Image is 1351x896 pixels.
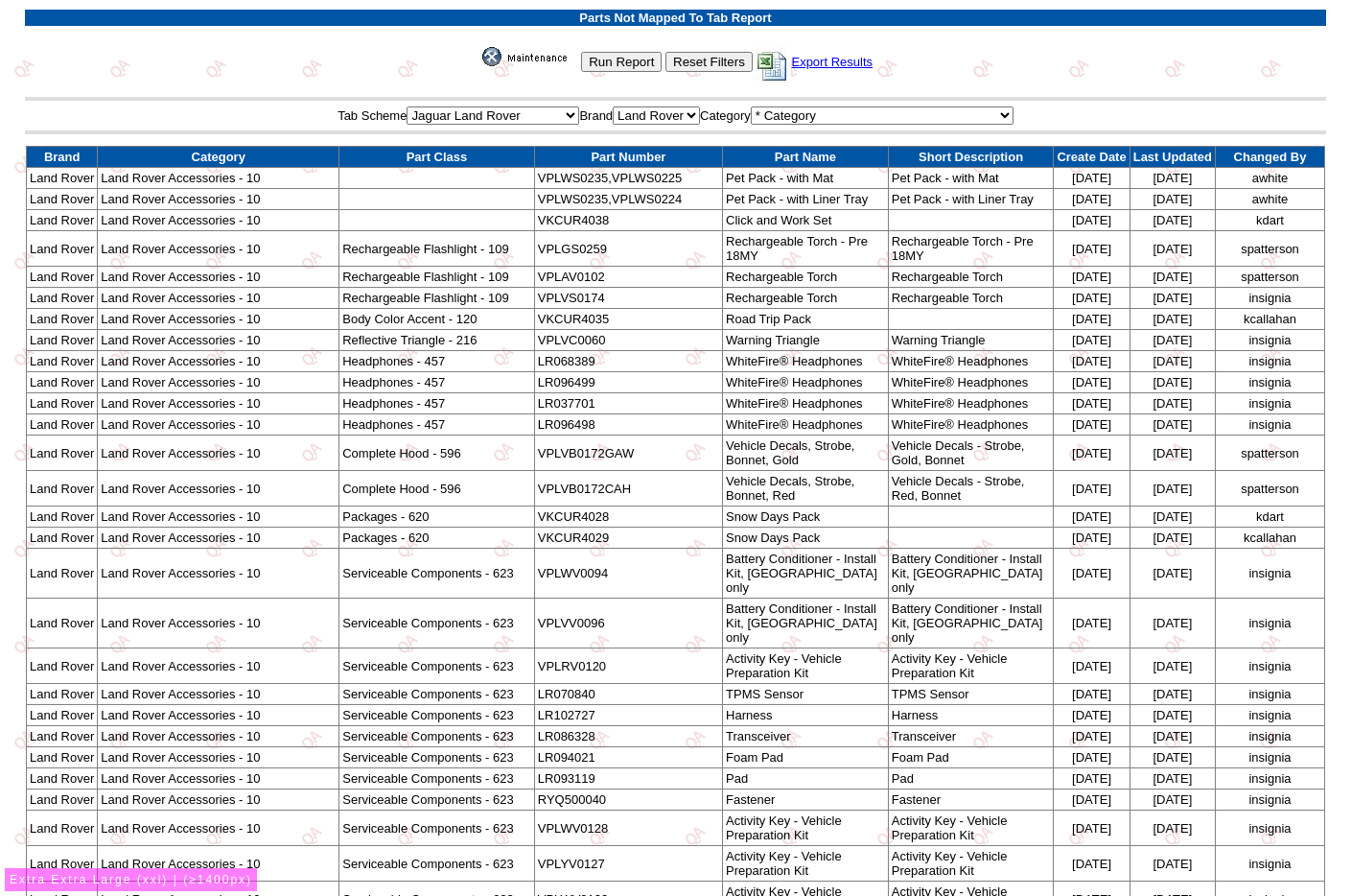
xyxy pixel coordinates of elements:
td: Rechargeable Torch [888,288,1054,309]
td: LR102727 [534,705,722,726]
td: Part Number [534,147,722,168]
td: VPLVC0060 [534,330,722,351]
td: VPLWS0235,VPLWS0225 [534,168,722,189]
td: Land Rover [27,684,98,705]
td: insignia [1216,549,1325,599]
td: [DATE] [1130,846,1215,882]
td: VPLWV0094 [534,549,722,599]
td: [DATE] [1130,351,1215,372]
td: [DATE] [1054,393,1130,414]
td: Serviceable Components - 623 [339,599,535,648]
td: [DATE] [1130,393,1215,414]
td: Serviceable Components - 623 [339,790,535,811]
td: [DATE] [1130,549,1215,599]
td: [DATE] [1054,309,1130,330]
td: Serviceable Components - 623 [339,549,535,599]
a: Export Results [756,55,873,69]
td: VPLAV0102 [534,267,722,288]
td: [DATE] [1130,168,1215,189]
td: Create Date [1054,147,1130,168]
td: Serviceable Components - 623 [339,726,535,747]
td: Land Rover Accessories - 10 [98,168,339,189]
td: Activity Key - Vehicle Preparation Kit [888,811,1054,846]
td: Rechargeable Torch - Pre 18MY [888,231,1054,267]
td: Land Rover [27,599,98,648]
td: [DATE] [1130,811,1215,846]
td: Land Rover Accessories - 10 [98,372,339,393]
td: [DATE] [1130,231,1215,267]
td: [DATE] [1130,288,1215,309]
td: VPLVS0174 [534,288,722,309]
td: insignia [1216,599,1325,648]
td: [DATE] [1054,471,1130,507]
td: [DATE] [1054,168,1130,189]
td: [DATE] [1130,768,1215,790]
td: Land Rover [27,811,98,846]
td: LR096499 [534,372,722,393]
td: Land Rover Accessories - 10 [98,747,339,768]
td: Land Rover [27,351,98,372]
td: insignia [1216,393,1325,414]
td: TPMS Sensor [723,684,889,705]
td: Rechargeable Torch [723,267,889,288]
td: Vehicle Decals - Strobe, Gold, Bonnet [888,436,1054,471]
td: Pad [888,768,1054,790]
td: spatterson [1216,231,1325,267]
td: [DATE] [1130,436,1215,471]
td: Warning Triangle [723,330,889,351]
td: [DATE] [1130,267,1215,288]
td: spatterson [1216,436,1325,471]
td: Activity Key - Vehicle Preparation Kit [888,648,1054,684]
td: Land Rover Accessories - 10 [98,288,339,309]
td: insignia [1216,768,1325,790]
td: WhiteFire® Headphones [723,372,889,393]
td: Land Rover [27,168,98,189]
td: LR094021 [534,747,722,768]
td: [DATE] [1130,330,1215,351]
td: WhiteFire® Headphones [888,414,1054,436]
td: Land Rover Accessories - 10 [98,471,339,507]
td: [DATE] [1054,811,1130,846]
input: Reset Filters [665,52,753,72]
td: Land Rover Accessories - 10 [98,267,339,288]
td: Land Rover Accessories - 10 [98,393,339,414]
td: Transceiver [888,726,1054,747]
td: Foam Pad [723,747,889,768]
img: maint.gif [482,47,578,66]
td: Land Rover Accessories - 10 [98,811,339,846]
td: [DATE] [1054,436,1130,471]
td: [DATE] [1054,288,1130,309]
td: Serviceable Components - 623 [339,846,535,882]
td: Land Rover Accessories - 10 [98,846,339,882]
td: Land Rover [27,768,98,790]
td: Serviceable Components - 623 [339,648,535,684]
td: [DATE] [1130,648,1215,684]
td: Land Rover [27,288,98,309]
td: insignia [1216,726,1325,747]
td: LR086328 [534,726,722,747]
td: Headphones - 457 [339,414,535,436]
td: Land Rover [27,747,98,768]
td: Land Rover Accessories - 10 [98,599,339,648]
td: Rechargeable Torch - Pre 18MY [723,231,889,267]
td: Land Rover Accessories - 10 [98,231,339,267]
td: [DATE] [1054,684,1130,705]
td: insignia [1216,811,1325,846]
td: Land Rover Accessories - 10 [98,189,339,210]
td: Harness [723,705,889,726]
td: Activity Key - Vehicle Preparation Kit [723,846,889,882]
td: [DATE] [1054,507,1130,528]
td: [DATE] [1130,309,1215,330]
td: Rechargeable Torch [888,267,1054,288]
td: Land Rover Accessories - 10 [98,768,339,790]
td: LR068389 [534,351,722,372]
td: VKCUR4029 [534,528,722,549]
td: [DATE] [1130,599,1215,648]
td: Packages - 620 [339,507,535,528]
td: kcallahan [1216,528,1325,549]
td: TPMS Sensor [888,684,1054,705]
td: Land Rover [27,528,98,549]
td: Land Rover Accessories - 10 [98,705,339,726]
td: Battery Conditioner - Install Kit, [GEOGRAPHIC_DATA] only [888,599,1054,648]
td: [DATE] [1130,414,1215,436]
